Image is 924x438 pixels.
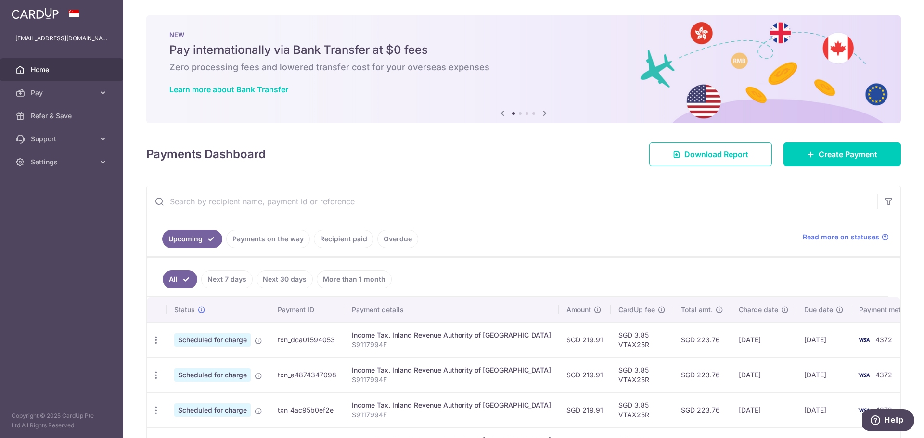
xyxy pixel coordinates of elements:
span: Home [31,65,94,75]
p: NEW [169,31,878,38]
a: More than 1 month [317,270,392,288]
td: txn_4ac95b0ef2e [270,392,344,427]
div: Income Tax. Inland Revenue Authority of [GEOGRAPHIC_DATA] [352,400,551,410]
span: Pay [31,88,94,98]
span: CardUp fee [618,305,655,314]
span: Charge date [739,305,778,314]
h4: Payments Dashboard [146,146,266,163]
span: Read more on statuses [803,232,879,242]
a: Next 7 days [201,270,253,288]
th: Payment ID [270,297,344,322]
span: Refer & Save [31,111,94,121]
td: [DATE] [796,357,851,392]
td: [DATE] [796,392,851,427]
span: Amount [566,305,591,314]
td: SGD 223.76 [673,322,731,357]
span: 4372 [875,336,892,344]
th: Payment details [344,297,559,322]
td: SGD 3.85 VTAX25R [611,322,673,357]
td: SGD 3.85 VTAX25R [611,392,673,427]
td: [DATE] [731,322,796,357]
img: Bank transfer banner [146,15,901,123]
td: [DATE] [796,322,851,357]
a: Download Report [649,142,772,166]
img: Bank Card [854,369,873,381]
span: Download Report [684,149,748,160]
span: Status [174,305,195,314]
span: Create Payment [819,149,877,160]
img: Bank Card [854,334,873,346]
span: Scheduled for charge [174,333,251,347]
td: SGD 223.76 [673,392,731,427]
img: Bank Card [854,404,873,416]
a: Overdue [377,230,418,248]
td: [DATE] [731,392,796,427]
span: Scheduled for charge [174,368,251,382]
td: SGD 219.91 [559,357,611,392]
a: Create Payment [783,142,901,166]
img: CardUp [12,8,59,19]
input: Search by recipient name, payment id or reference [147,186,877,217]
p: S9117994F [352,375,551,385]
span: Settings [31,157,94,167]
p: S9117994F [352,410,551,420]
a: All [163,270,197,288]
h5: Pay internationally via Bank Transfer at $0 fees [169,42,878,58]
iframe: Opens a widget where you can find more information [862,409,914,433]
a: Learn more about Bank Transfer [169,85,288,94]
span: Support [31,134,94,144]
td: txn_a4874347098 [270,357,344,392]
span: 4372 [875,406,892,414]
a: Read more on statuses [803,232,889,242]
span: 4372 [875,371,892,379]
div: Income Tax. Inland Revenue Authority of [GEOGRAPHIC_DATA] [352,365,551,375]
a: Recipient paid [314,230,373,248]
h6: Zero processing fees and lowered transfer cost for your overseas expenses [169,62,878,73]
span: Due date [804,305,833,314]
td: SGD 223.76 [673,357,731,392]
td: SGD 219.91 [559,392,611,427]
p: [EMAIL_ADDRESS][DOMAIN_NAME] [15,34,108,43]
a: Payments on the way [226,230,310,248]
a: Next 30 days [257,270,313,288]
td: [DATE] [731,357,796,392]
span: Total amt. [681,305,713,314]
td: SGD 3.85 VTAX25R [611,357,673,392]
div: Income Tax. Inland Revenue Authority of [GEOGRAPHIC_DATA] [352,330,551,340]
td: txn_dca01594053 [270,322,344,357]
a: Upcoming [162,230,222,248]
span: Scheduled for charge [174,403,251,417]
td: SGD 219.91 [559,322,611,357]
p: S9117994F [352,340,551,350]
